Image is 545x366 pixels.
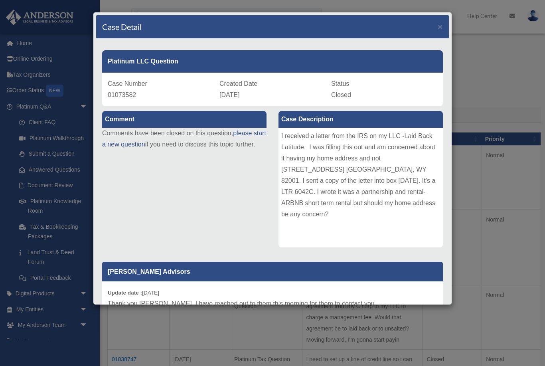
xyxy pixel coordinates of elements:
[278,111,443,128] label: Case Description
[438,22,443,31] span: ×
[102,21,142,32] h4: Case Detail
[278,128,443,247] div: I received a letter from the IRS on my LLC -Laid Back Latitude. I was filling this out and am con...
[219,80,257,87] span: Created Date
[102,128,267,150] p: Comments have been closed on this question, if you need to discuss this topic further.
[108,80,147,87] span: Case Number
[108,298,437,309] p: Thank you [PERSON_NAME], I have reached out to them this morning for them to contact you
[219,91,239,98] span: [DATE]
[102,130,266,148] a: please start a new question
[108,290,159,296] small: [DATE]
[331,91,351,98] span: Closed
[102,111,267,128] label: Comment
[331,80,349,87] span: Status
[102,50,443,73] div: Platinum LLC Question
[102,262,443,281] p: [PERSON_NAME] Advisors
[108,290,142,296] b: Update date :
[108,91,136,98] span: 01073582
[438,22,443,31] button: Close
